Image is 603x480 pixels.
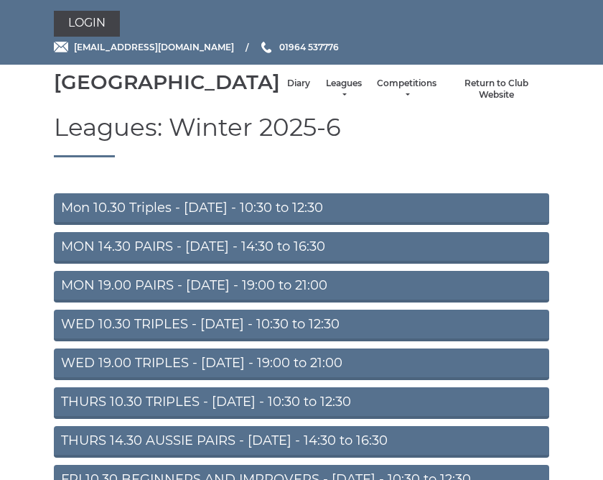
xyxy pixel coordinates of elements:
a: WED 19.00 TRIPLES - [DATE] - 19:00 to 21:00 [54,349,549,380]
a: Diary [287,78,310,90]
img: Phone us [261,42,271,53]
a: MON 19.00 PAIRS - [DATE] - 19:00 to 21:00 [54,271,549,303]
a: Competitions [377,78,436,101]
h1: Leagues: Winter 2025-6 [54,114,549,157]
a: THURS 14.30 AUSSIE PAIRS - [DATE] - 14:30 to 16:30 [54,426,549,458]
a: Mon 10.30 Triples - [DATE] - 10:30 to 12:30 [54,193,549,225]
a: WED 10.30 TRIPLES - [DATE] - 10:30 to 12:30 [54,310,549,341]
a: THURS 10.30 TRIPLES - [DATE] - 10:30 to 12:30 [54,387,549,419]
a: MON 14.30 PAIRS - [DATE] - 14:30 to 16:30 [54,232,549,264]
span: 01964 537776 [279,42,339,52]
a: Email [EMAIL_ADDRESS][DOMAIN_NAME] [54,40,234,54]
span: [EMAIL_ADDRESS][DOMAIN_NAME] [74,42,234,52]
div: [GEOGRAPHIC_DATA] [54,71,280,93]
a: Phone us 01964 537776 [259,40,339,54]
a: Leagues [324,78,363,101]
a: Login [54,11,120,37]
a: Return to Club Website [451,78,542,101]
img: Email [54,42,68,52]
